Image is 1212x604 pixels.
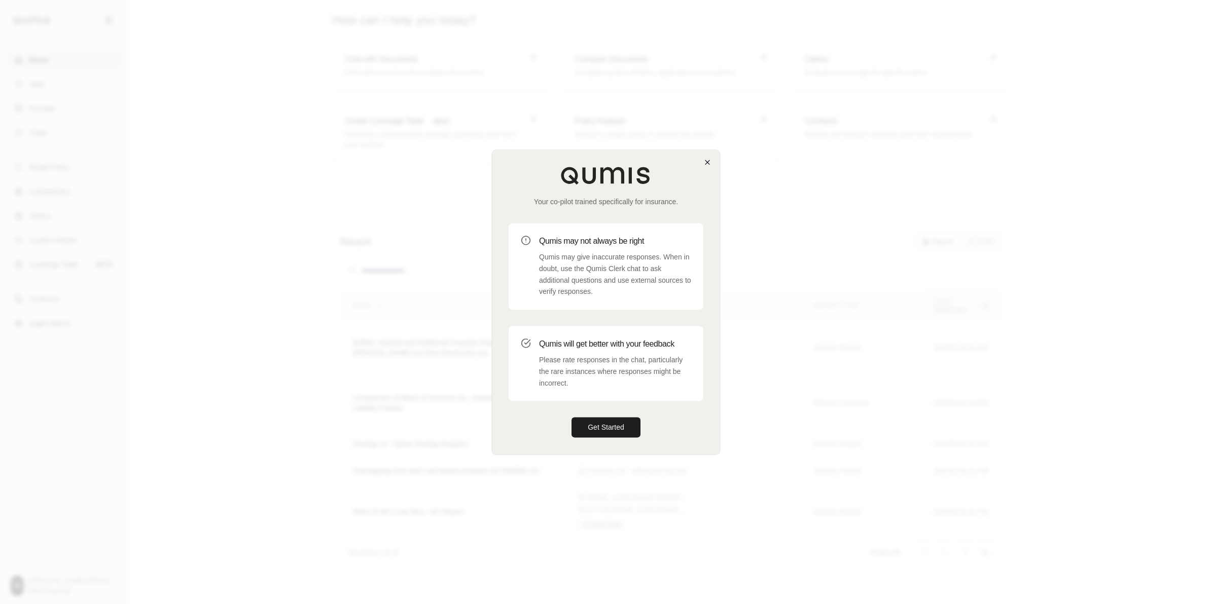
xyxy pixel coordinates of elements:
img: Qumis Logo [560,166,652,184]
button: Get Started [572,418,640,438]
h3: Qumis may not always be right [539,235,691,247]
p: Please rate responses in the chat, particularly the rare instances where responses might be incor... [539,354,691,389]
p: Your co-pilot trained specifically for insurance. [509,197,703,207]
p: Qumis may give inaccurate responses. When in doubt, use the Qumis Clerk chat to ask additional qu... [539,251,691,297]
h3: Qumis will get better with your feedback [539,338,691,350]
